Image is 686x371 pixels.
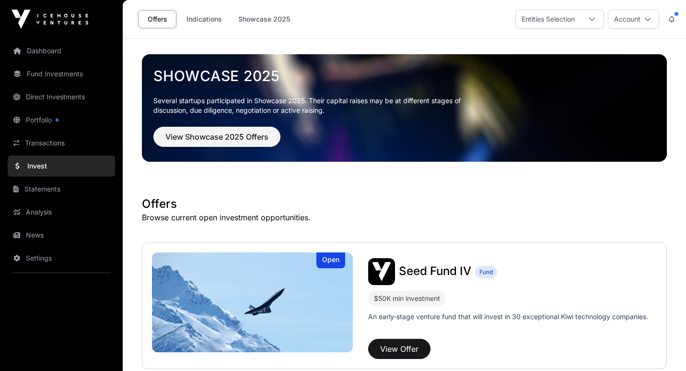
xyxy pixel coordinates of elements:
[153,127,280,147] button: View Showcase 2025 Offers
[152,252,353,352] a: Seed Fund IVOpen
[374,293,440,304] div: $50K min investment
[153,96,476,115] p: Several startups participated in Showcase 2025. Their capital raises may be at different stages o...
[479,268,493,276] span: Fund
[180,10,228,28] a: Indications
[153,67,655,84] a: Showcase 2025
[608,10,659,29] button: Account
[638,325,686,371] iframe: Chat Widget
[152,252,353,352] img: Seed Fund IV
[8,63,115,84] a: Fund Investments
[368,291,446,306] div: $50K min investment
[368,312,648,322] p: An early-stage venture fund that will invest in 30 exceptional Kiwi technology companies.
[399,264,471,278] span: Seed Fund IV
[8,109,115,131] a: Portfolio
[368,258,395,285] img: Seed Fund IV
[153,136,280,146] a: View Showcase 2025 Offers
[165,131,268,143] span: View Showcase 2025 Offers
[142,196,667,212] h1: Offers
[12,10,88,29] img: Icehouse Ventures Logo
[368,339,430,359] button: View Offer
[142,54,667,162] img: Showcase 2025
[138,10,176,28] a: Offers
[8,132,115,154] a: Transactions
[8,225,115,246] a: News
[8,40,115,61] a: Dashboard
[399,265,471,278] a: Seed Fund IV
[8,156,115,177] a: Invest
[516,10,581,28] div: Entities Selection
[8,179,115,200] a: Statements
[142,212,667,223] p: Browse current open investment opportunities.
[8,248,115,269] a: Settings
[8,86,115,108] a: Direct Investments
[232,10,296,28] a: Showcase 2025
[8,202,115,223] a: Analysis
[316,252,345,268] div: Open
